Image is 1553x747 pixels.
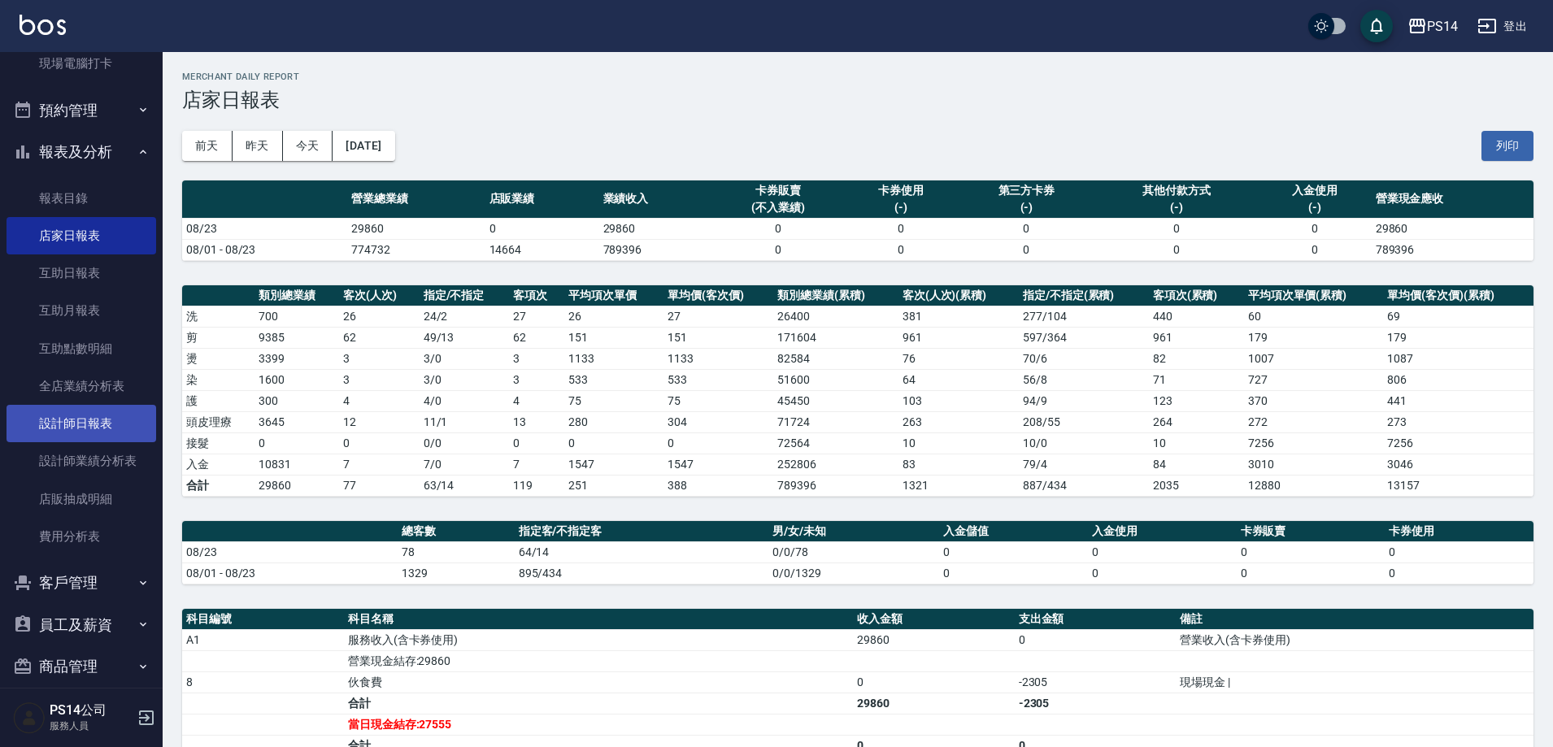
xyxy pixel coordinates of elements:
td: 12 [339,411,420,432]
td: 252806 [773,454,898,475]
td: 染 [182,369,254,390]
button: save [1360,10,1393,42]
th: 營業現金應收 [1372,180,1533,219]
td: 26 [564,306,663,327]
a: 互助月報表 [7,292,156,329]
th: 科目編號 [182,609,344,630]
td: 0 [1237,562,1386,584]
button: [DATE] [333,131,394,161]
td: -2305 [1015,671,1177,693]
td: 接髮 [182,432,254,454]
td: 08/01 - 08/23 [182,562,398,584]
td: 62 [509,327,564,348]
td: 4 / 0 [420,390,510,411]
td: 77 [339,475,420,496]
h5: PS14公司 [50,702,133,719]
td: 0 [485,218,599,239]
td: 0 [1385,541,1533,562]
td: 0 [1095,218,1257,239]
th: 科目名稱 [344,609,853,630]
td: 75 [663,390,773,411]
td: 27 [509,306,564,327]
td: 533 [564,369,663,390]
td: A1 [182,629,344,650]
td: 3399 [254,348,339,369]
td: 0 [1095,239,1257,260]
td: 304 [663,411,773,432]
div: 第三方卡券 [962,182,1092,199]
td: 0/0/1329 [768,562,939,584]
td: 0 [663,432,773,454]
td: 251 [564,475,663,496]
a: 設計師日報表 [7,405,156,442]
td: 533 [663,369,773,390]
td: 78 [398,541,515,562]
td: 84 [1149,454,1244,475]
td: 49 / 13 [420,327,510,348]
a: 互助點數明細 [7,330,156,367]
td: 79 / 4 [1019,454,1149,475]
td: 51600 [773,369,898,390]
td: 0 [713,218,844,239]
td: 0 [1237,541,1386,562]
td: 10 [1149,432,1244,454]
td: 現場現金 | [1176,671,1533,693]
td: 燙 [182,348,254,369]
td: 64 [898,369,1019,390]
td: 388 [663,475,773,496]
div: (-) [848,199,954,216]
th: 平均項次單價 [564,285,663,306]
td: 0 [509,432,564,454]
td: 179 [1244,327,1384,348]
a: 互助日報表 [7,254,156,292]
td: 1600 [254,369,339,390]
a: 報表目錄 [7,180,156,217]
div: (-) [962,199,1092,216]
td: 3 [509,369,564,390]
td: 1321 [898,475,1019,496]
td: 60 [1244,306,1384,327]
td: 洗 [182,306,254,327]
a: 店家日報表 [7,217,156,254]
td: 營業現金結存:29860 [344,650,853,671]
td: 0 / 0 [420,432,510,454]
td: 789396 [599,239,713,260]
button: 前天 [182,131,233,161]
td: 119 [509,475,564,496]
th: 指定/不指定(累積) [1019,285,1149,306]
td: 961 [898,327,1019,348]
table: a dense table [182,521,1533,584]
td: 0 [254,432,339,454]
td: 0 [1258,239,1372,260]
img: Logo [20,15,66,35]
td: 護 [182,390,254,411]
td: 62 [339,327,420,348]
td: 0/0/78 [768,541,939,562]
div: PS14 [1427,16,1458,37]
td: 263 [898,411,1019,432]
td: 10831 [254,454,339,475]
button: 昨天 [233,131,283,161]
td: 71 [1149,369,1244,390]
td: 0 [958,239,1096,260]
a: 全店業績分析表 [7,367,156,405]
button: 員工及薪資 [7,604,156,646]
button: 今天 [283,131,333,161]
div: 入金使用 [1262,182,1368,199]
td: 45450 [773,390,898,411]
td: 56 / 8 [1019,369,1149,390]
td: 08/01 - 08/23 [182,239,347,260]
td: 0 [1088,541,1237,562]
td: 0 [853,671,1015,693]
td: 9385 [254,327,339,348]
th: 支出金額 [1015,609,1177,630]
td: 208 / 55 [1019,411,1149,432]
td: 3 [339,348,420,369]
th: 業績收入 [599,180,713,219]
th: 卡券使用 [1385,521,1533,542]
div: (-) [1262,199,1368,216]
td: 789396 [1372,239,1533,260]
td: 服務收入(含卡券使用) [344,629,853,650]
h2: Merchant Daily Report [182,72,1533,82]
th: 男/女/未知 [768,521,939,542]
